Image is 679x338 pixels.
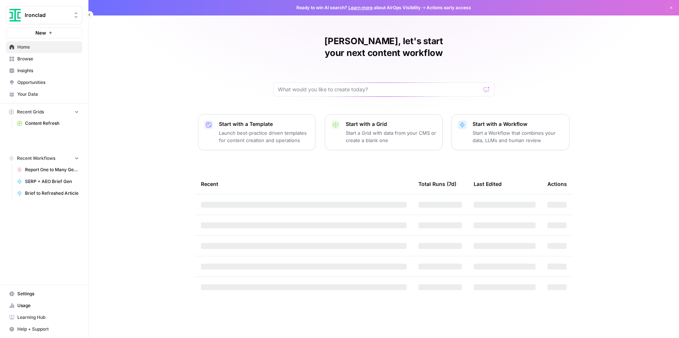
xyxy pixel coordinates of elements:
a: Home [6,41,82,53]
a: Opportunities [6,77,82,88]
span: Usage [17,302,79,309]
button: Workspace: Ironclad [6,6,82,24]
img: Ironclad Logo [8,8,22,22]
div: Recent [201,174,407,194]
span: SERP + AEO Brief Gen [25,178,79,185]
div: Last Edited [474,174,502,194]
span: Actions early access [426,4,471,11]
span: Learning Hub [17,314,79,321]
span: Recent Grids [17,109,44,115]
a: Learn more [348,5,373,10]
a: Insights [6,65,82,77]
a: Report One to Many Generator [14,164,82,176]
p: Start with a Workflow [473,120,563,128]
p: Start with a Template [219,120,310,128]
a: Brief to Refreshed Article [14,187,82,199]
a: Your Data [6,88,82,100]
span: Content Refresh [25,120,79,127]
span: Opportunities [17,79,79,86]
span: Settings [17,291,79,297]
p: Start with a Grid [346,120,436,128]
p: Start a Workflow that combines your data, LLMs and human review [473,129,563,144]
span: Report One to Many Generator [25,166,79,173]
input: What would you like to create today? [278,86,481,93]
span: Insights [17,67,79,74]
button: Start with a WorkflowStart a Workflow that combines your data, LLMs and human review [452,114,570,150]
a: Learning Hub [6,311,82,323]
a: SERP + AEO Brief Gen [14,176,82,187]
span: Help + Support [17,326,79,332]
a: Usage [6,300,82,311]
p: Launch best-practice driven templates for content creation and operations [219,129,310,144]
button: New [6,27,82,38]
button: Help + Support [6,323,82,335]
button: Recent Grids [6,106,82,117]
button: Recent Workflows [6,153,82,164]
div: Total Runs (7d) [418,174,456,194]
a: Browse [6,53,82,65]
p: Start a Grid with data from your CMS or create a blank one [346,129,436,144]
span: Your Data [17,91,79,98]
span: Browse [17,56,79,62]
span: Ironclad [25,11,69,19]
button: Start with a TemplateLaunch best-practice driven templates for content creation and operations [198,114,316,150]
a: Settings [6,288,82,300]
div: Actions [547,174,567,194]
span: Home [17,44,79,50]
button: Start with a GridStart a Grid with data from your CMS or create a blank one [325,114,443,150]
h1: [PERSON_NAME], let's start your next content workflow [273,35,494,59]
span: New [35,29,46,36]
span: Recent Workflows [17,155,55,162]
span: Brief to Refreshed Article [25,190,79,197]
span: Ready to win AI search? about AirOps Visibility [296,4,421,11]
a: Content Refresh [14,117,82,129]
